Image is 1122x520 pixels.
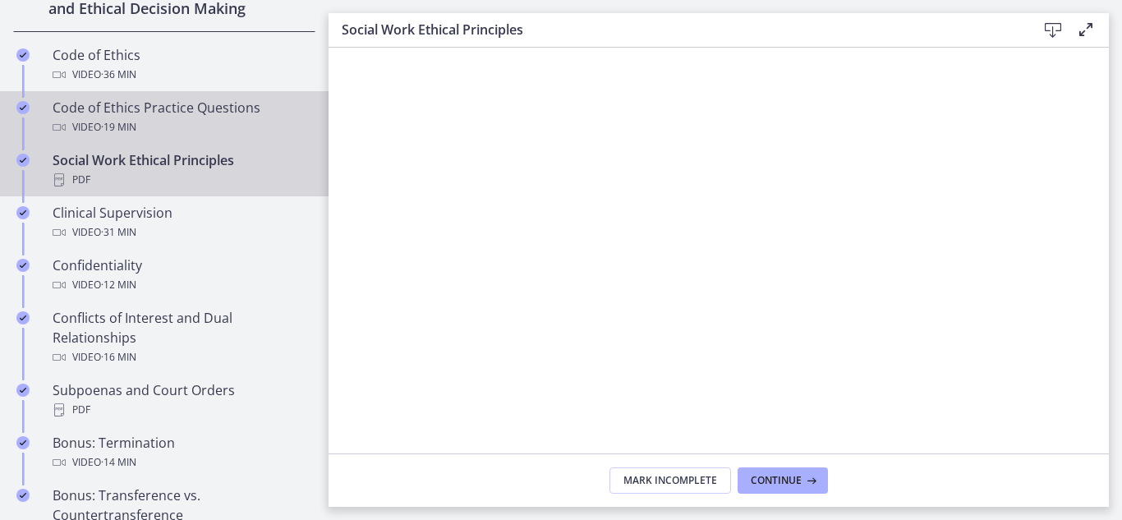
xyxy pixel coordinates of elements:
span: · 19 min [101,117,136,137]
i: Completed [16,489,30,502]
div: Video [53,347,309,367]
button: Continue [738,467,828,494]
i: Completed [16,154,30,167]
div: PDF [53,170,309,190]
div: Bonus: Termination [53,433,309,472]
i: Completed [16,101,30,114]
div: Video [53,65,309,85]
span: · 14 min [101,453,136,472]
div: Clinical Supervision [53,203,309,242]
button: Mark Incomplete [609,467,731,494]
div: Confidentiality [53,255,309,295]
i: Completed [16,259,30,272]
i: Completed [16,384,30,397]
span: Continue [751,474,802,487]
i: Completed [16,311,30,324]
h3: Social Work Ethical Principles [342,20,1010,39]
span: · 31 min [101,223,136,242]
div: Code of Ethics Practice Questions [53,98,309,137]
div: Video [53,117,309,137]
div: Conflicts of Interest and Dual Relationships [53,308,309,367]
div: Video [53,223,309,242]
span: · 16 min [101,347,136,367]
i: Completed [16,206,30,219]
i: Completed [16,436,30,449]
div: PDF [53,400,309,420]
div: Code of Ethics [53,45,309,85]
div: Social Work Ethical Principles [53,150,309,190]
i: Completed [16,48,30,62]
div: Video [53,453,309,472]
span: · 36 min [101,65,136,85]
div: Subpoenas and Court Orders [53,380,309,420]
span: · 12 min [101,275,136,295]
span: Mark Incomplete [623,474,717,487]
div: Video [53,275,309,295]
